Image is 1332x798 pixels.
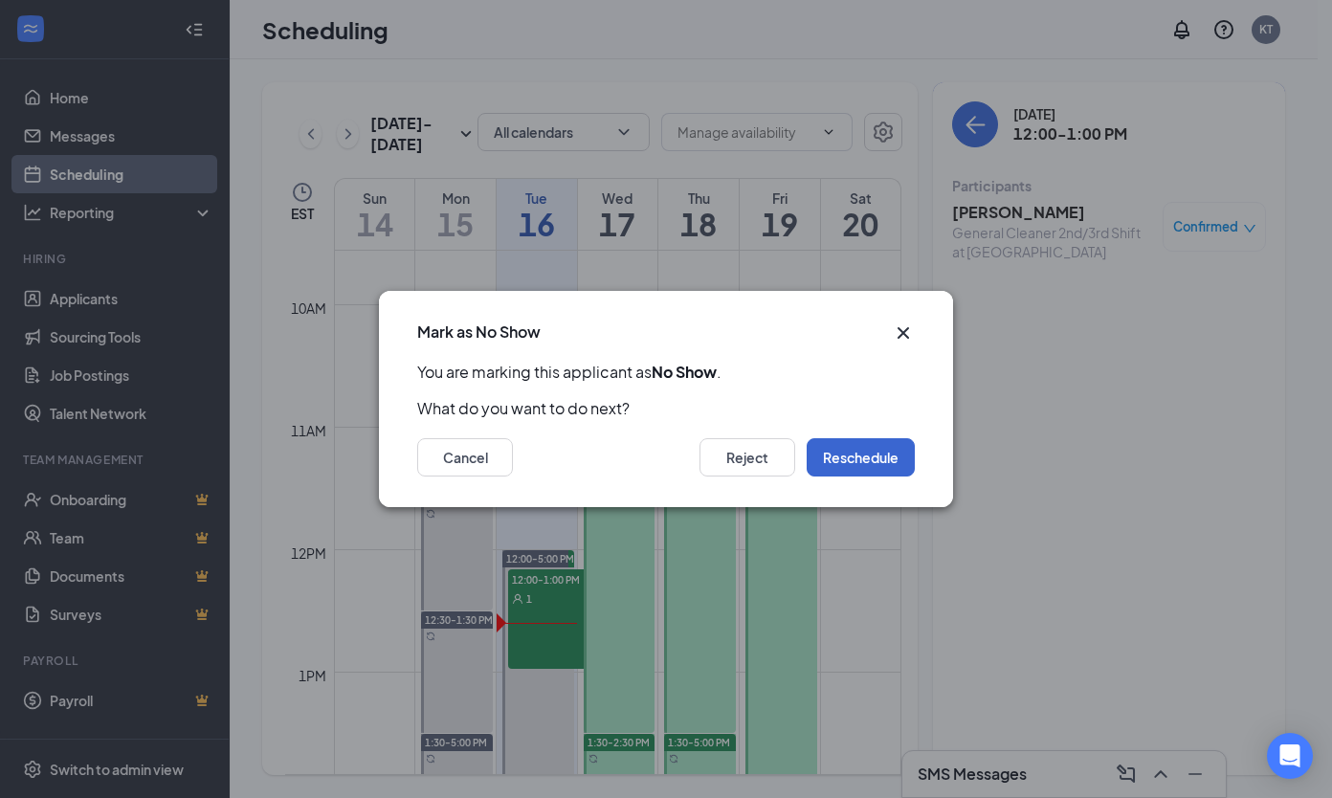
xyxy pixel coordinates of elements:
button: Reschedule [807,438,915,477]
p: What do you want to do next? [417,398,915,419]
svg: Cross [892,321,915,344]
button: Reject [699,438,795,477]
button: Cancel [417,438,513,477]
p: You are marking this applicant as . [417,362,915,383]
button: Close [892,321,915,344]
div: Open Intercom Messenger [1267,733,1313,779]
b: No Show [652,362,717,382]
h3: Mark as No Show [417,321,541,343]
